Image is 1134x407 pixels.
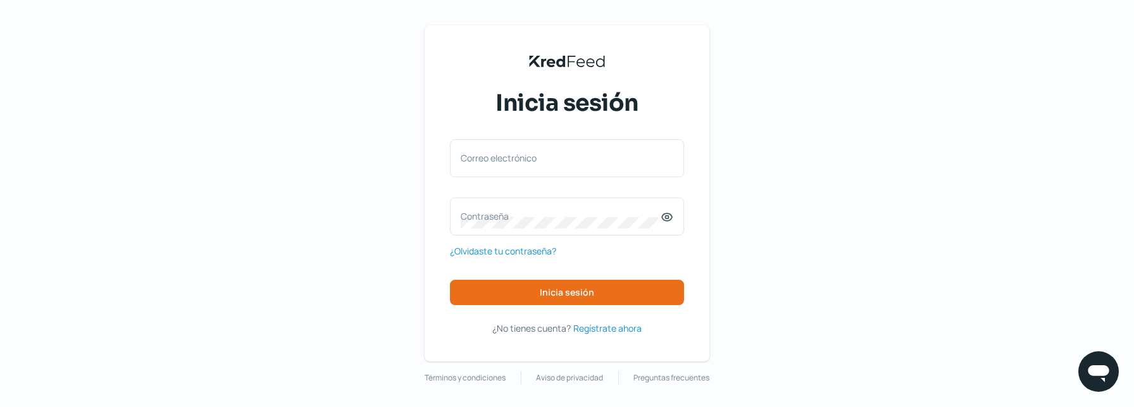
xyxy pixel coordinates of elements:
a: Regístrate ahora [573,320,642,336]
a: Aviso de privacidad [536,371,603,385]
button: Inicia sesión [450,280,684,305]
label: Correo electrónico [461,152,661,164]
span: ¿No tienes cuenta? [492,322,571,334]
img: chatIcon [1086,359,1111,384]
a: ¿Olvidaste tu contraseña? [450,243,556,259]
a: Términos y condiciones [425,371,506,385]
span: Inicia sesión [495,87,639,119]
a: Preguntas frecuentes [633,371,709,385]
label: Contraseña [461,210,661,222]
span: Inicia sesión [540,288,594,297]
